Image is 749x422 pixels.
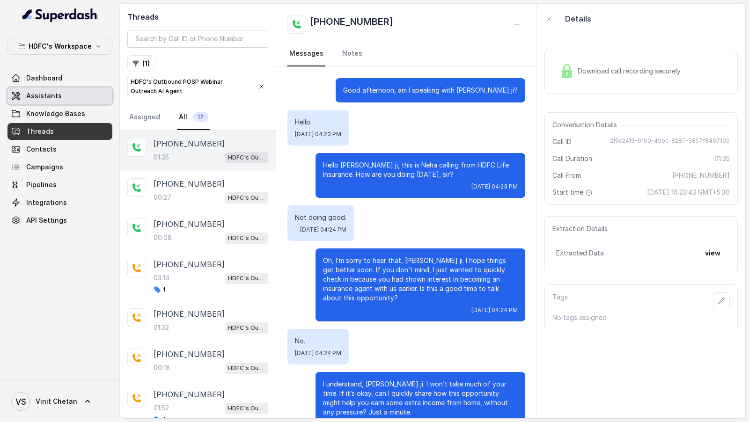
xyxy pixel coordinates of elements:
p: HDFC's Outbound POSP Webinar Outreach AI Agent [131,77,250,96]
p: [PHONE_NUMBER] [154,349,225,360]
span: Extracted Data [556,248,604,258]
p: HDFC's Outbound POSP Webinar Outreach AI Agent [228,274,265,283]
a: Assistants [7,87,112,104]
p: 00:27 [154,193,171,202]
p: HDFC's Outbound POSP Webinar Outreach AI Agent [228,323,265,333]
a: API Settings [7,212,112,229]
p: [PHONE_NUMBER] [154,218,225,230]
span: Conversation Details [552,120,621,130]
a: Dashboard [7,70,112,87]
span: [DATE] 04:23 PM [471,183,518,190]
span: Extraction Details [552,224,611,233]
span: Start time [552,188,595,197]
p: [PHONE_NUMBER] [154,389,225,400]
span: Contacts [26,145,57,154]
span: Integrations [26,198,67,207]
span: [DATE] 04:24 PM [295,349,341,357]
p: 00:18 [154,363,170,372]
span: Pipelines [26,180,57,189]
a: Assigned [127,105,162,130]
p: HDFC's Outbound POSP Webinar Outreach AI Agent [228,193,265,203]
p: I understand, [PERSON_NAME] ji. I won’t take much of your time. If it’s okay, can I quickly share... [323,379,518,417]
button: (1) [127,55,155,72]
a: Messages [287,41,325,66]
span: Call From [552,171,581,180]
p: Not doing good. [295,213,346,222]
span: 1 [154,286,165,293]
p: 03:14 [154,273,169,283]
h2: [PHONE_NUMBER] [310,15,393,34]
a: Campaigns [7,159,112,175]
span: [DATE] 04:24 PM [471,306,518,314]
img: Lock Icon [560,64,574,78]
a: Threads [7,123,112,140]
span: [DATE] 16:23:43 GMT+5:30 [647,188,730,197]
span: API Settings [26,216,67,225]
a: Contacts [7,141,112,158]
span: Dashboard [26,73,62,83]
span: Assistants [26,91,62,101]
p: Hello. [295,117,341,127]
p: HDFC's Outbound POSP Webinar Outreach AI Agent [228,364,265,373]
span: 01:35 [714,154,730,163]
a: All17 [177,105,210,130]
p: HDFC's Outbound POSP Webinar Outreach AI Agent [228,153,265,162]
p: Hello [PERSON_NAME] ji, this is Neha calling from HDFC Life Insurance. How are you doing [DATE], ... [323,160,518,179]
span: [DATE] 04:23 PM [295,131,341,138]
p: HDFC's Workspace [29,41,92,52]
p: No. [295,336,341,346]
span: Campaigns [26,162,63,172]
span: Call ID [552,137,572,146]
span: Call Duration [552,154,592,163]
nav: Tabs [287,41,525,66]
p: [PHONE_NUMBER] [154,138,225,149]
p: 01:35 [154,153,169,162]
h2: Threads [127,11,268,22]
p: [PHONE_NUMBER] [154,308,225,320]
nav: Tabs [127,105,268,130]
span: Knowledge Bases [26,109,85,118]
text: VS [15,397,26,407]
span: [DATE] 04:24 PM [300,226,346,233]
span: 2f5e24f5-9190-49bc-8287-5857f8467199 [610,137,730,146]
a: Notes [340,41,364,66]
p: 00:08 [154,233,172,242]
p: [PHONE_NUMBER] [154,259,225,270]
span: [PHONE_NUMBER] [672,171,730,180]
img: light.svg [22,7,98,22]
a: Pipelines [7,176,112,193]
p: No tags assigned [552,313,730,322]
p: Oh, I’m sorry to hear that, [PERSON_NAME] ji. I hope things get better soon. If you don’t mind, I... [323,256,518,303]
p: Good afternoon, am I speaking with [PERSON_NAME] ji? [343,86,518,95]
span: Vinit Chetan [36,397,77,406]
span: Threads [26,127,54,136]
button: HDFC's Outbound POSP Webinar Outreach AI Agent [127,76,268,97]
input: Search by Call ID or Phone Number [127,30,268,48]
a: Knowledge Bases [7,105,112,122]
p: [PHONE_NUMBER] [154,178,225,189]
p: 01:52 [154,403,169,413]
p: Tags [552,292,568,309]
a: Integrations [7,194,112,211]
span: 17 [193,112,208,122]
p: 01:32 [154,323,169,332]
button: HDFC's Workspace [7,38,112,55]
span: Download call recording securely [578,66,684,76]
p: Details [565,13,591,24]
p: HDFC's Outbound POSP Webinar Outreach AI Agent [228,404,265,413]
a: Vinit Chetan [7,388,112,415]
p: HDFC's Outbound POSP Webinar Outreach AI Agent [228,233,265,243]
button: view [699,245,726,262]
